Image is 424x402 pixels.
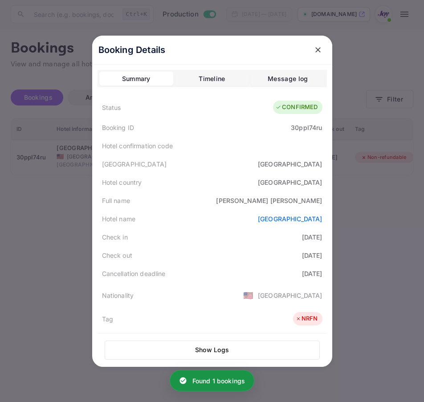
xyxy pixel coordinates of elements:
div: Tag [102,314,113,324]
button: Message log [251,72,325,86]
div: Status [102,103,121,112]
div: Timeline [199,73,225,84]
button: Summary [99,72,173,86]
div: [GEOGRAPHIC_DATA] [102,159,167,169]
div: [DATE] [302,232,322,242]
div: Nationality [102,291,134,300]
div: Message log [268,73,308,84]
div: [GEOGRAPHIC_DATA] [258,178,322,187]
div: NRFN [295,314,318,323]
div: Check out [102,251,132,260]
button: Show Logs [105,341,320,360]
div: [DATE] [302,269,322,278]
div: Hotel confirmation code [102,141,173,150]
a: [GEOGRAPHIC_DATA] [258,215,322,223]
div: Hotel country [102,178,142,187]
div: Full name [102,196,130,205]
div: Booking ID [102,123,135,132]
div: Cancellation deadline [102,269,166,278]
button: close [310,42,326,58]
div: Hotel name [102,214,136,223]
button: Timeline [175,72,249,86]
div: 30ppI74ru [291,123,322,132]
div: [PERSON_NAME] [PERSON_NAME] [216,196,322,205]
div: Check in [102,232,128,242]
span: United States [243,287,253,303]
div: [GEOGRAPHIC_DATA] [258,159,322,169]
div: [GEOGRAPHIC_DATA] [258,291,322,300]
p: Booking Details [98,43,166,57]
p: Found 1 bookings [192,376,245,386]
div: [DATE] [302,251,322,260]
div: CONFIRMED [275,103,318,112]
div: Summary [122,73,151,84]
